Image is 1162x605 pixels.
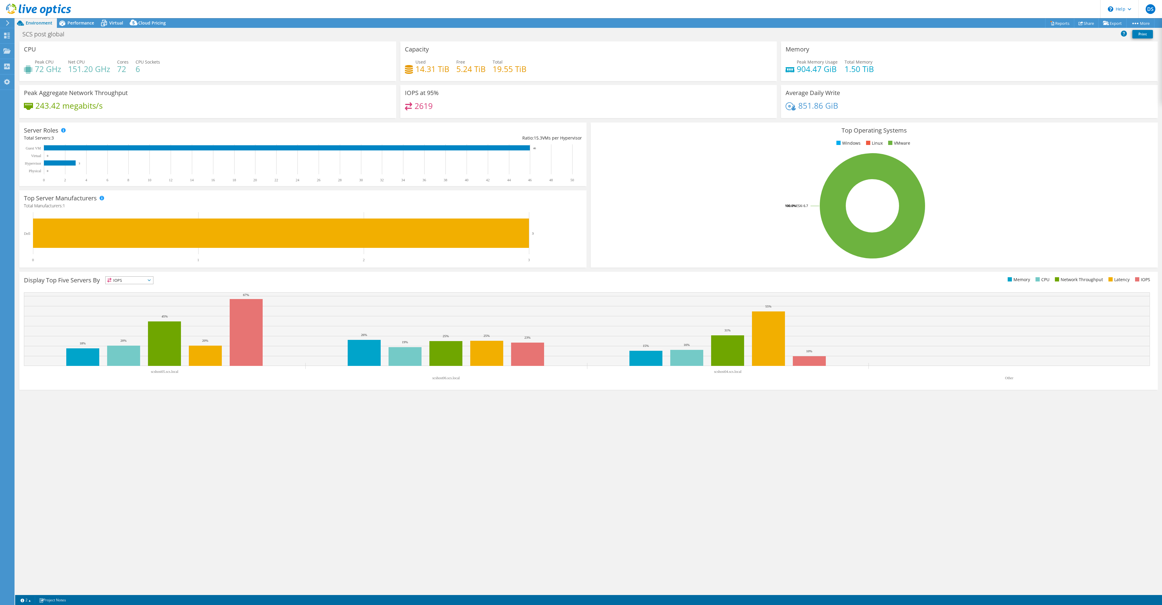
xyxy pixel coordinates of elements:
span: Net CPU [68,59,85,65]
h4: 151.20 GHz [68,66,110,72]
text: 18 [232,178,236,182]
tspan: 100.0% [785,203,796,208]
text: 25% [484,334,490,337]
div: Ratio: VMs per Hypervisor [303,135,582,141]
text: 42 [486,178,490,182]
text: 15% [643,344,649,347]
text: scshost05.scs.local [151,370,179,374]
a: 2 [16,596,35,604]
a: Project Notes [35,596,70,604]
text: 31% [724,328,730,332]
li: Latency [1107,276,1130,283]
li: Memory [1006,276,1030,283]
text: scshost06.scs.local [432,376,460,380]
li: Windows [835,140,861,146]
text: 46 [533,147,536,150]
h3: CPU [24,46,36,53]
text: 16 [211,178,215,182]
text: Physical [29,169,41,173]
span: CPU Sockets [136,59,160,65]
li: VMware [887,140,910,146]
text: 4 [85,178,87,182]
h3: Memory [786,46,809,53]
text: Virtual [31,154,41,158]
li: CPU [1034,276,1049,283]
li: Linux [865,140,883,146]
span: 15.3 [534,135,542,141]
text: 0 [32,258,34,262]
h3: Average Daily Write [786,90,840,96]
h4: 19.55 TiB [493,66,527,72]
a: More [1126,18,1154,28]
text: 2 [64,178,66,182]
h4: Total Manufacturers: [24,202,582,209]
h4: 851.86 GiB [798,102,838,109]
text: 46 [528,178,532,182]
text: 10 [148,178,151,182]
div: Total Servers: [24,135,303,141]
a: Print [1132,30,1153,38]
text: 20% [202,339,208,342]
text: 12 [169,178,172,182]
span: Total [493,59,503,65]
text: 48 [549,178,553,182]
span: Peak Memory Usage [797,59,838,65]
text: 10% [806,349,812,353]
text: 2 [363,258,365,262]
a: Export [1098,18,1127,28]
h4: 6 [136,66,160,72]
text: 32 [380,178,384,182]
text: 3 [79,162,80,165]
span: Total Memory [845,59,872,65]
h4: 72 GHz [35,66,61,72]
h4: 243.42 megabits/s [35,102,103,109]
text: 67% [243,293,249,297]
span: 1 [63,203,65,209]
h4: 2619 [415,103,433,109]
span: Environment [26,20,52,26]
span: Performance [67,20,94,26]
text: 19% [402,340,408,344]
li: Network Throughput [1053,276,1103,283]
text: Dell [24,232,30,236]
text: 45% [162,314,168,318]
text: 20% [120,339,126,342]
h3: Top Server Manufacturers [24,195,97,202]
text: 23% [524,336,530,339]
span: 3 [51,135,54,141]
text: 24 [296,178,299,182]
h4: 1.50 TiB [845,66,874,72]
text: scshost04.scs.local [714,370,742,374]
text: 14 [190,178,194,182]
h4: 72 [117,66,129,72]
span: Used [415,59,426,65]
span: Cloud Pricing [138,20,166,26]
h3: IOPS at 95% [405,90,439,96]
text: 3 [528,258,530,262]
svg: \n [1108,6,1113,12]
text: 6 [107,178,108,182]
text: 34 [401,178,405,182]
h4: 5.24 TiB [456,66,486,72]
text: 20 [253,178,257,182]
text: 25% [443,334,449,338]
text: 0 [47,154,48,157]
text: Other [1005,376,1013,380]
text: 36 [422,178,426,182]
text: 40 [465,178,468,182]
span: Peak CPU [35,59,54,65]
text: 26 [317,178,320,182]
span: IOPS [106,277,153,284]
h3: Capacity [405,46,429,53]
h1: SCS post global [20,31,74,38]
text: 3 [532,232,534,235]
text: 44 [507,178,511,182]
text: 28 [338,178,342,182]
span: DS [1146,4,1155,14]
text: 55% [765,304,771,308]
text: 38 [444,178,447,182]
h3: Top Operating Systems [595,127,1153,134]
span: Virtual [109,20,123,26]
text: 16% [684,343,690,347]
a: Share [1074,18,1099,28]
